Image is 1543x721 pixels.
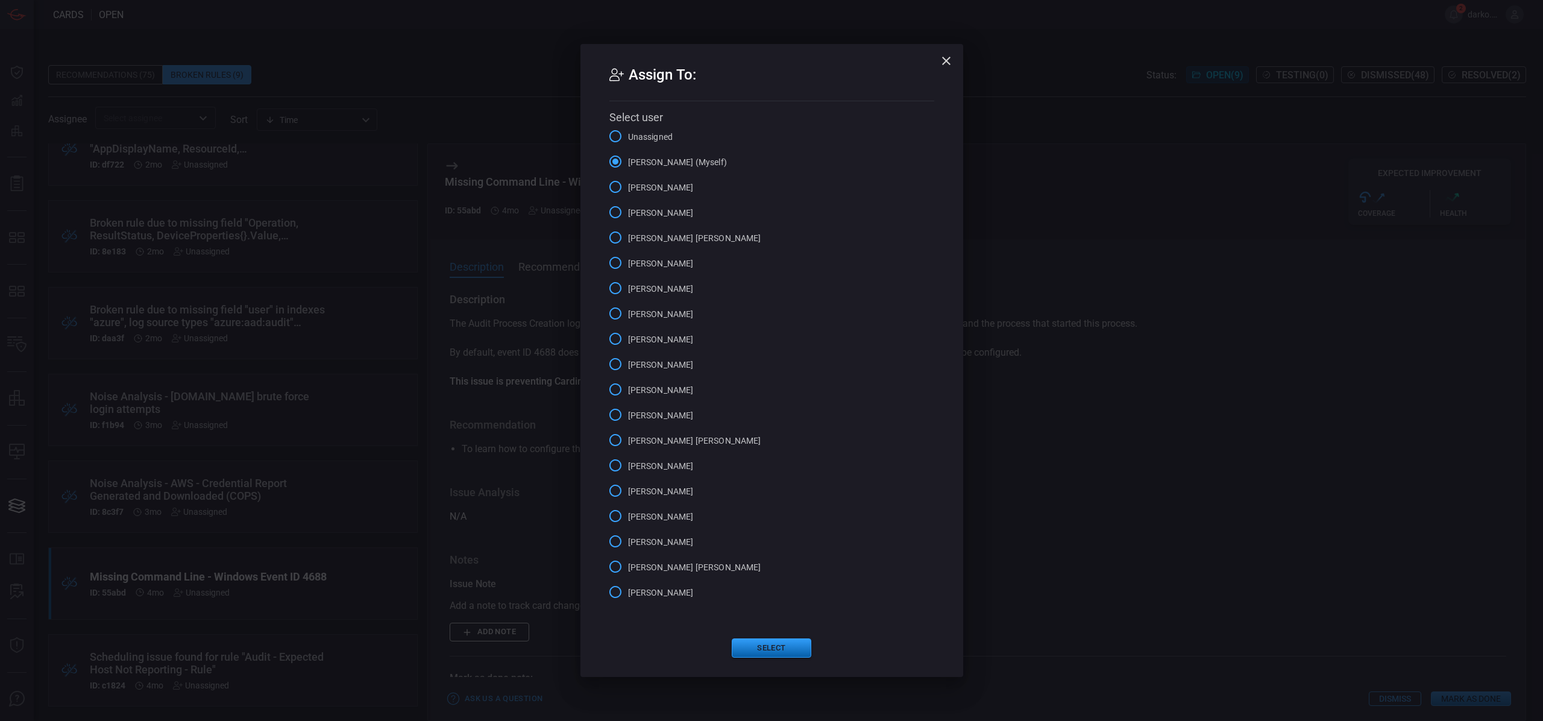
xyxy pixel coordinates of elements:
[628,359,694,371] span: [PERSON_NAME]
[628,181,694,194] span: [PERSON_NAME]
[609,63,934,101] h2: Assign To:
[628,460,694,473] span: [PERSON_NAME]
[628,384,694,397] span: [PERSON_NAME]
[628,333,694,346] span: [PERSON_NAME]
[628,561,761,574] span: [PERSON_NAME] [PERSON_NAME]
[628,511,694,523] span: [PERSON_NAME]
[628,131,673,143] span: Unassigned
[628,435,761,447] span: [PERSON_NAME] [PERSON_NAME]
[628,485,694,498] span: [PERSON_NAME]
[628,257,694,270] span: [PERSON_NAME]
[628,308,694,321] span: [PERSON_NAME]
[628,283,694,295] span: [PERSON_NAME]
[628,409,694,422] span: [PERSON_NAME]
[628,156,727,169] span: [PERSON_NAME] (Myself)
[628,536,694,549] span: [PERSON_NAME]
[609,111,663,124] span: Select user
[628,587,694,599] span: [PERSON_NAME]
[628,207,694,219] span: [PERSON_NAME]
[732,638,811,658] button: Select
[628,232,761,245] span: [PERSON_NAME] [PERSON_NAME]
